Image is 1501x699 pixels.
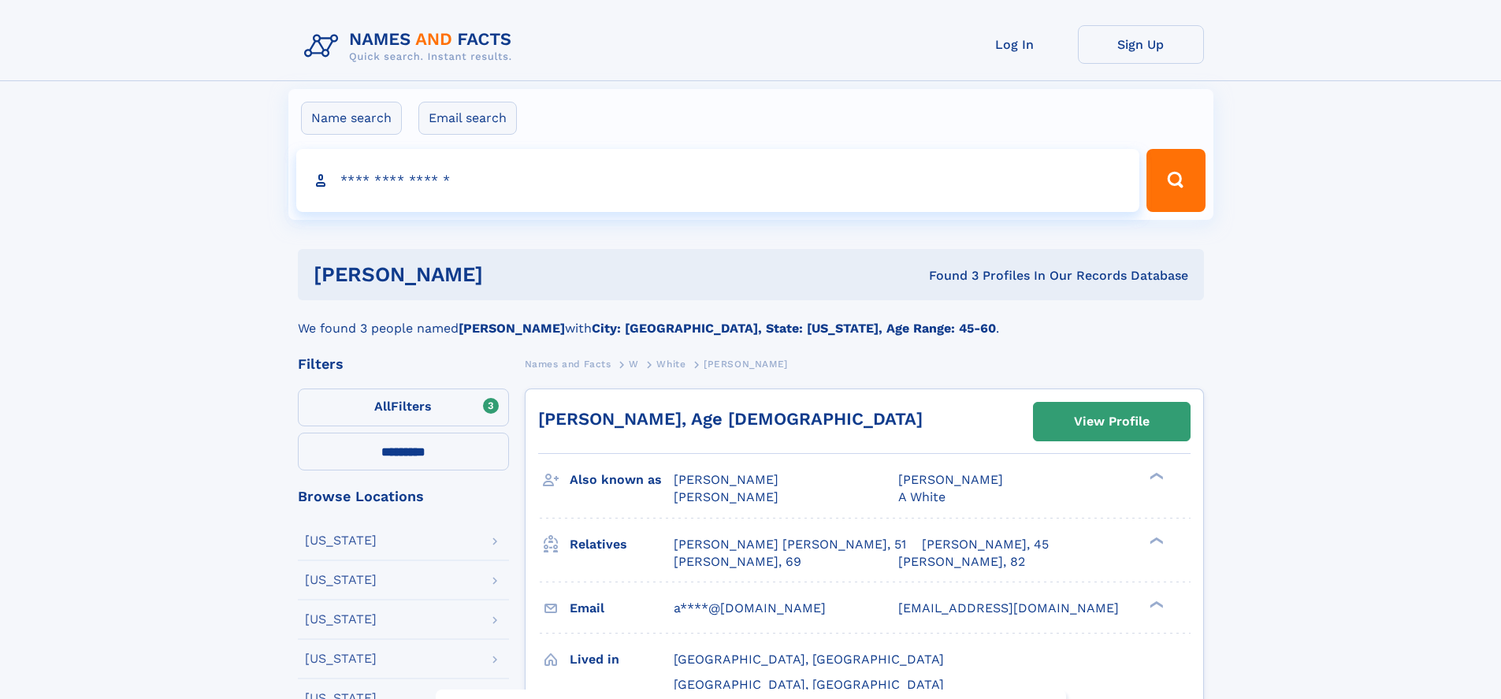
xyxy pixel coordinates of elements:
[1146,599,1165,609] div: ❯
[1034,403,1190,441] a: View Profile
[898,472,1003,487] span: [PERSON_NAME]
[298,357,509,371] div: Filters
[674,489,778,504] span: [PERSON_NAME]
[592,321,996,336] b: City: [GEOGRAPHIC_DATA], State: [US_STATE], Age Range: 45-60
[898,600,1119,615] span: [EMAIL_ADDRESS][DOMAIN_NAME]
[674,472,778,487] span: [PERSON_NAME]
[570,646,674,673] h3: Lived in
[629,359,639,370] span: W
[674,553,801,571] a: [PERSON_NAME], 69
[314,265,706,284] h1: [PERSON_NAME]
[305,574,377,586] div: [US_STATE]
[305,613,377,626] div: [US_STATE]
[1074,403,1150,440] div: View Profile
[298,489,509,504] div: Browse Locations
[298,300,1204,338] div: We found 3 people named with .
[570,467,674,493] h3: Also known as
[374,399,391,414] span: All
[538,409,923,429] a: [PERSON_NAME], Age [DEMOGRAPHIC_DATA]
[706,267,1188,284] div: Found 3 Profiles In Our Records Database
[704,359,788,370] span: [PERSON_NAME]
[952,25,1078,64] a: Log In
[922,536,1049,553] a: [PERSON_NAME], 45
[298,389,509,426] label: Filters
[305,653,377,665] div: [US_STATE]
[674,652,944,667] span: [GEOGRAPHIC_DATA], [GEOGRAPHIC_DATA]
[674,677,944,692] span: [GEOGRAPHIC_DATA], [GEOGRAPHIC_DATA]
[570,595,674,622] h3: Email
[570,531,674,558] h3: Relatives
[1078,25,1204,64] a: Sign Up
[656,359,685,370] span: White
[898,489,946,504] span: A White
[1146,149,1205,212] button: Search Button
[305,534,377,547] div: [US_STATE]
[296,149,1140,212] input: search input
[301,102,402,135] label: Name search
[629,354,639,374] a: W
[459,321,565,336] b: [PERSON_NAME]
[1146,471,1165,481] div: ❯
[298,25,525,68] img: Logo Names and Facts
[525,354,611,374] a: Names and Facts
[656,354,685,374] a: White
[674,536,906,553] a: [PERSON_NAME] [PERSON_NAME], 51
[1146,535,1165,545] div: ❯
[418,102,517,135] label: Email search
[898,553,1025,571] a: [PERSON_NAME], 82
